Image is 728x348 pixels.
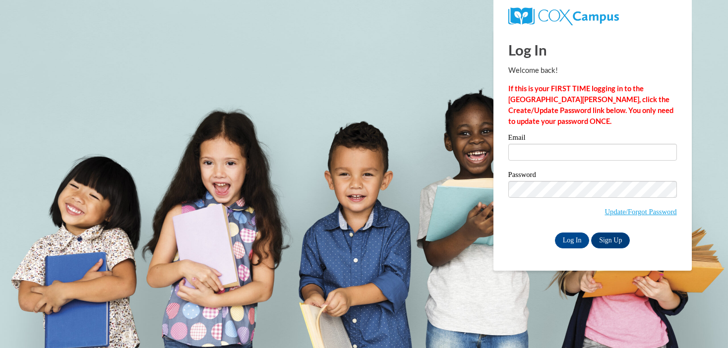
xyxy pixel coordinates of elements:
img: COX Campus [508,7,619,25]
a: Update/Forgot Password [605,208,677,216]
label: Email [508,134,677,144]
a: COX Campus [508,11,619,20]
input: Log In [555,232,590,248]
h1: Log In [508,40,677,60]
a: Sign Up [591,232,630,248]
p: Welcome back! [508,65,677,76]
strong: If this is your FIRST TIME logging in to the [GEOGRAPHIC_DATA][PERSON_NAME], click the Create/Upd... [508,84,673,125]
label: Password [508,171,677,181]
